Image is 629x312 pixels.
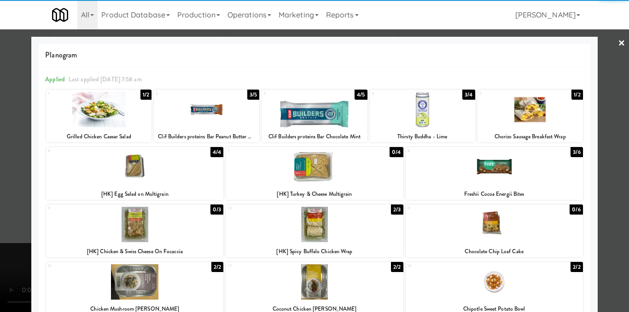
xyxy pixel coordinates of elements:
[408,262,495,270] div: 14
[46,188,223,200] div: [HK] Egg Salad on Multigrain
[618,29,625,58] a: ×
[407,246,582,257] div: Chocolate Chip Loaf Cake
[45,75,65,84] span: Applied
[52,7,68,23] img: Micromart
[571,90,582,100] div: 1/2
[226,188,403,200] div: [HK] Turkey & Cheese Multigrain
[263,131,366,142] div: Clif Builders proteins Bar Chocolate Mint
[263,90,314,97] div: 3
[372,90,423,97] div: 4
[154,131,259,142] div: Clif Builders proteins Bar Peanut Butter Chocolate
[46,204,223,257] div: 90/3[HK] Chicken & Swiss Cheese On Focaccia
[406,246,583,257] div: Chocolate Chip Loaf Cake
[406,147,583,200] div: 83/6Freshii Cocoa Energii Bites
[571,262,582,272] div: 2/2
[48,204,135,212] div: 9
[154,90,259,142] div: 23/5Clif Builders proteins Bar Peanut Butter Chocolate
[48,90,99,97] div: 1
[69,75,142,84] span: Last applied [DATE] 7:58 am
[408,147,495,155] div: 8
[570,204,582,215] div: 0/6
[390,147,403,157] div: 0/4
[370,131,475,142] div: Thirsty Buddha - Lime
[355,90,367,100] div: 4/5
[46,90,151,142] div: 11/2Grilled Chicken Caesar Salad
[247,90,259,100] div: 3/5
[406,204,583,257] div: 110/6Chocolate Chip Loaf Cake
[226,204,403,257] div: 102/3[HK] Spicy Buffalo Chicken Wrap
[406,188,583,200] div: Freshii Cocoa Energii Bites
[46,147,223,200] div: 64/4[HK] Egg Salad on Multigrain
[571,147,582,157] div: 3/6
[371,131,474,142] div: Thirsty Buddha - Lime
[227,188,402,200] div: [HK] Turkey & Cheese Multigrain
[408,204,495,212] div: 11
[391,262,403,272] div: 2/2
[155,131,258,142] div: Clif Builders proteins Bar Peanut Butter Chocolate
[47,246,222,257] div: [HK] Chicken & Swiss Cheese On Focaccia
[47,188,222,200] div: [HK] Egg Salad on Multigrain
[226,147,403,200] div: 70/4[HK] Turkey & Cheese Multigrain
[156,90,207,97] div: 2
[226,246,403,257] div: [HK] Spicy Buffalo Chicken Wrap
[391,204,403,215] div: 2/3
[407,188,582,200] div: Freshii Cocoa Energii Bites
[262,90,367,142] div: 34/5Clif Builders proteins Bar Chocolate Mint
[370,90,475,142] div: 43/4Thirsty Buddha - Lime
[211,262,223,272] div: 2/2
[45,48,583,62] span: Planogram
[227,204,314,212] div: 10
[227,262,314,270] div: 13
[46,246,223,257] div: [HK] Chicken & Swiss Cheese On Focaccia
[262,131,367,142] div: Clif Builders proteins Bar Chocolate Mint
[479,90,530,97] div: 5
[210,204,223,215] div: 0/3
[227,246,402,257] div: [HK] Spicy Buffalo Chicken Wrap
[479,131,582,142] div: Chorizo Sausage Breakfast Wrap
[46,131,151,142] div: Grilled Chicken Caesar Salad
[462,90,475,100] div: 3/4
[227,147,314,155] div: 7
[478,131,583,142] div: Chorizo Sausage Breakfast Wrap
[48,262,135,270] div: 12
[478,90,583,142] div: 51/2Chorizo Sausage Breakfast Wrap
[48,147,135,155] div: 6
[210,147,223,157] div: 4/4
[47,131,150,142] div: Grilled Chicken Caesar Salad
[140,90,151,100] div: 1/2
